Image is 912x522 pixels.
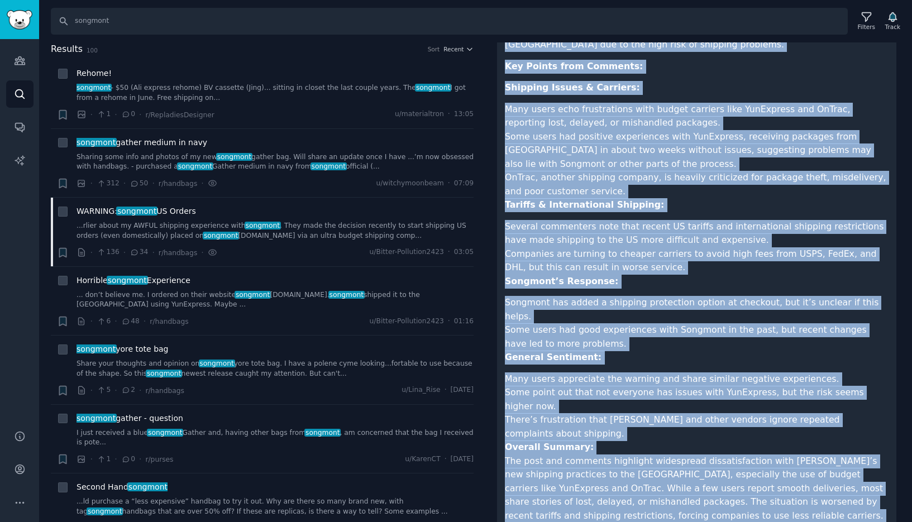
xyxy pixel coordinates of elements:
[505,386,889,413] li: Some point out that not everyone has issues with YunExpress, but the risk seems higher now.
[75,414,117,423] span: songmont
[121,454,135,464] span: 0
[87,47,98,54] span: 100
[150,318,188,325] span: r/handbags
[428,45,440,53] div: Sort
[90,453,93,465] span: ·
[159,180,197,188] span: r/handbags
[216,153,252,161] span: songmont
[90,109,93,121] span: ·
[402,385,440,395] span: u/Lina_Rise
[505,82,640,93] strong: Shipping Issues & Carriers:
[152,178,154,189] span: ·
[505,372,889,386] li: Many users appreciate the warning and share similar negative experiences.
[370,247,444,257] span: u/Bitter-Pollution2423
[77,497,474,516] a: ...ld purchase a “less expensive” handbag to try it out. Why are there so many brand new, with ta...
[114,315,117,327] span: ·
[77,68,112,79] a: Rehome!
[448,317,450,327] span: ·
[97,385,111,395] span: 5
[505,130,889,171] li: Some users had positive experiences with YunExpress, receiving packages from [GEOGRAPHIC_DATA] in...
[885,23,900,31] div: Track
[235,291,271,299] span: songmont
[145,456,173,463] span: r/purses
[201,178,203,189] span: ·
[505,247,889,275] li: Companies are turning to cheaper carriers to avoid high fees from USPS, FedEx, and DHL, but this ...
[77,275,190,286] span: Horrible Experience
[304,429,341,437] span: songmont
[443,45,474,53] button: Recent
[451,385,474,395] span: [DATE]
[51,8,848,35] input: Search Keyword
[139,385,141,396] span: ·
[448,247,450,257] span: ·
[395,109,444,119] span: u/materialtron
[77,428,474,448] a: I just received a bluesongmontGather and, having other bags fromsongmont, am concerned that the b...
[139,109,141,121] span: ·
[203,232,239,240] span: songmont
[77,205,196,217] span: WARNING: US Orders
[97,109,111,119] span: 1
[159,249,197,257] span: r/handbags
[123,247,126,258] span: ·
[448,179,450,189] span: ·
[454,247,474,257] span: 03:05
[77,137,207,149] span: gather medium in navy
[376,179,443,189] span: u/witchymoonbeam
[77,205,196,217] a: WARNING:songmontUS Orders
[75,344,117,353] span: songmont
[311,162,347,170] span: songmont
[77,221,474,241] a: ...rlier about my AWFUL shipping experience withsongmont. They made the decision recently to star...
[90,315,93,327] span: ·
[454,317,474,327] span: 01:16
[370,317,444,327] span: u/Bitter-Pollution2423
[77,481,168,493] span: Second Hand
[51,42,83,56] span: Results
[90,385,93,396] span: ·
[152,247,154,258] span: ·
[505,296,889,323] li: Songmont has added a shipping protection option at checkout, but it’s unclear if this helps.
[451,454,474,464] span: [DATE]
[97,317,111,327] span: 6
[454,109,474,119] span: 13:05
[77,275,190,286] a: HorriblesongmontExperience
[75,84,112,92] span: songmont
[121,317,140,327] span: 48
[123,178,126,189] span: ·
[90,178,93,189] span: ·
[505,199,664,210] strong: Tariffs & International Shipping:
[87,507,123,515] span: songmont
[505,276,618,286] strong: Songmont’s Response:
[77,413,183,424] span: gather - question
[77,481,168,493] a: Second Handsongmont
[7,10,32,30] img: GummySearch logo
[77,137,207,149] a: songmontgather medium in navy
[145,111,214,119] span: r/RepladiesDesigner
[505,442,594,452] strong: Overall Summary:
[116,207,157,215] span: songmont
[505,323,889,351] li: Some users had good experiences with Songmont in the past, but recent changes have led to more pr...
[97,454,111,464] span: 1
[505,171,889,198] li: OnTrac, another shipping company, is heavily criticized for package theft, misdelivery, and poor ...
[77,413,183,424] a: songmontgather - question
[139,453,141,465] span: ·
[505,61,643,71] strong: Key Points from Comments:
[443,45,464,53] span: Recent
[858,23,875,31] div: Filters
[881,9,904,33] button: Track
[445,385,447,395] span: ·
[121,385,135,395] span: 2
[146,370,182,377] span: songmont
[199,360,235,367] span: songmont
[445,454,447,464] span: ·
[177,162,213,170] span: songmont
[328,291,365,299] span: songmont
[505,352,601,362] strong: General Sentiment:
[245,222,281,229] span: songmont
[454,179,474,189] span: 07:09
[77,359,474,379] a: Share your thoughts and opinion onsongmontyore tote bag. I have a polene cyme looking...fortable ...
[145,387,184,395] span: r/handbags
[405,454,440,464] span: u/KarenCT
[97,247,120,257] span: 136
[77,83,474,103] a: songmont- $50 (Ali express rehome) BV cassette (Jing)... sitting in closet the last couple years....
[114,453,117,465] span: ·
